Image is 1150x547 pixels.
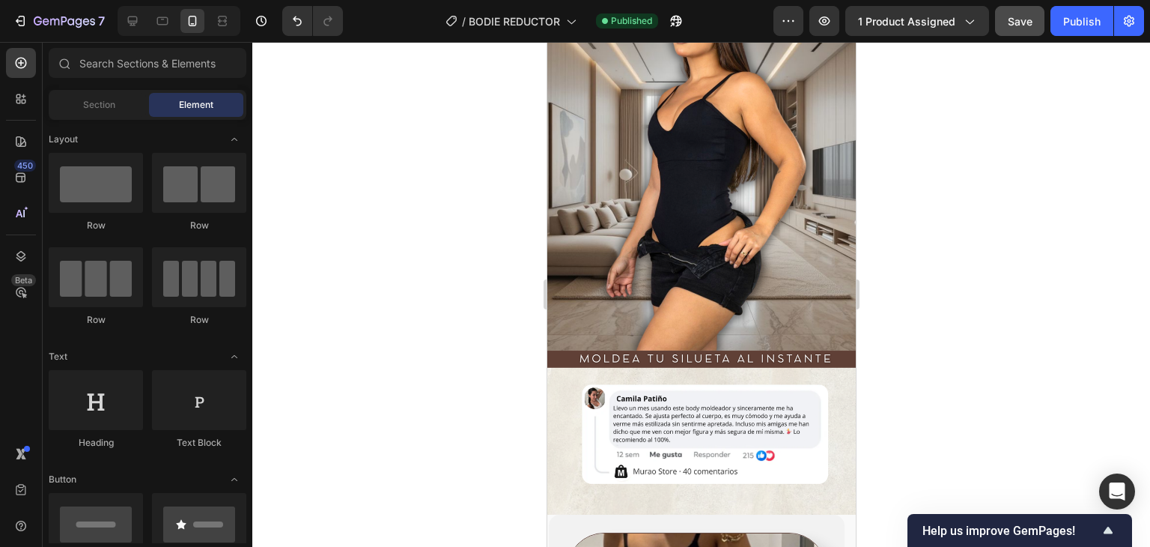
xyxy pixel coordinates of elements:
div: Heading [49,436,143,450]
div: Beta [11,274,36,286]
button: 7 [6,6,112,36]
span: Help us improve GemPages! [922,524,1099,538]
div: Open Intercom Messenger [1099,474,1135,510]
span: 1 product assigned [858,13,955,29]
button: 1 product assigned [845,6,989,36]
span: / [462,13,466,29]
span: Layout [49,133,78,146]
span: Toggle open [222,345,246,369]
span: Section [83,98,115,112]
button: Publish [1050,6,1113,36]
div: Row [152,313,246,327]
div: Row [152,219,246,232]
span: BODIE REDUCTOR [469,13,560,29]
input: Search Sections & Elements [49,48,246,78]
div: 450 [14,160,36,172]
div: Text Block [152,436,246,450]
button: Save [995,6,1044,36]
span: Element [179,98,213,112]
span: Toggle open [222,127,246,151]
button: Show survey - Help us improve GemPages! [922,522,1117,540]
div: Row [49,219,143,232]
span: Published [611,14,652,28]
span: Toggle open [222,468,246,492]
span: Text [49,350,67,363]
div: Row [49,313,143,327]
iframe: Design area [547,42,856,547]
div: Publish [1063,13,1101,29]
p: 7 [98,12,105,30]
span: Save [1008,15,1032,28]
div: Undo/Redo [282,6,343,36]
span: Button [49,473,76,486]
